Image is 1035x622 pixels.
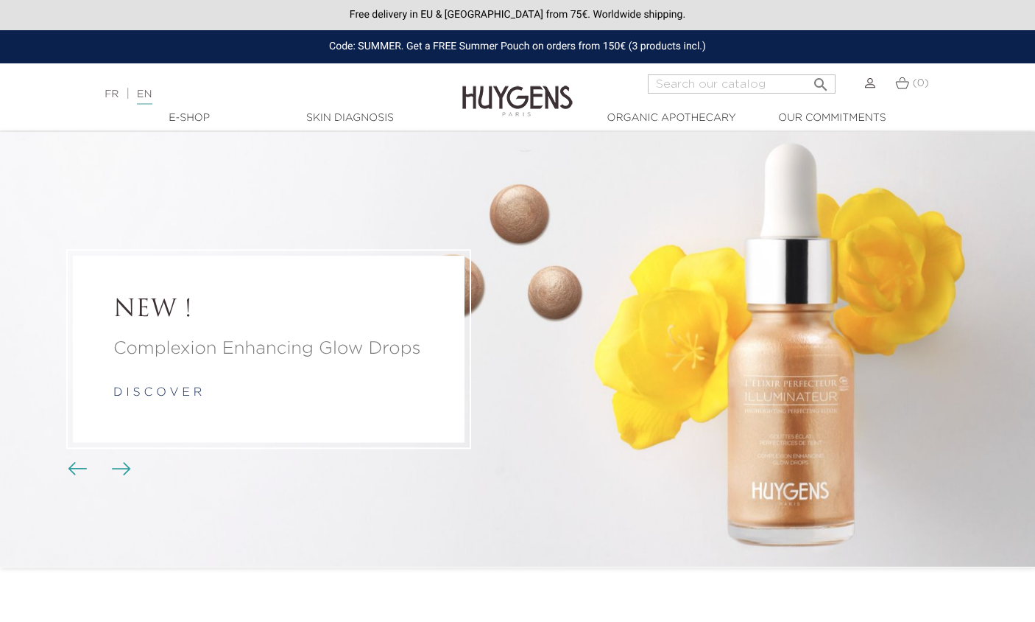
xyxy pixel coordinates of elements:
[758,111,905,126] a: Our commitments
[97,85,420,103] div: |
[116,111,263,126] a: E-Shop
[105,89,119,99] a: FR
[462,62,573,119] img: Huygens
[113,297,424,325] a: NEW !
[913,78,929,88] span: (0)
[598,111,745,126] a: Organic Apothecary
[74,458,121,481] div: Carousel buttons
[808,70,834,90] button: 
[276,111,423,126] a: Skin Diagnosis
[812,71,830,89] i: 
[137,89,152,105] a: EN
[648,74,836,94] input: Search
[113,388,202,399] a: d i s c o v e r
[113,336,424,363] a: Complexion Enhancing Glow Drops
